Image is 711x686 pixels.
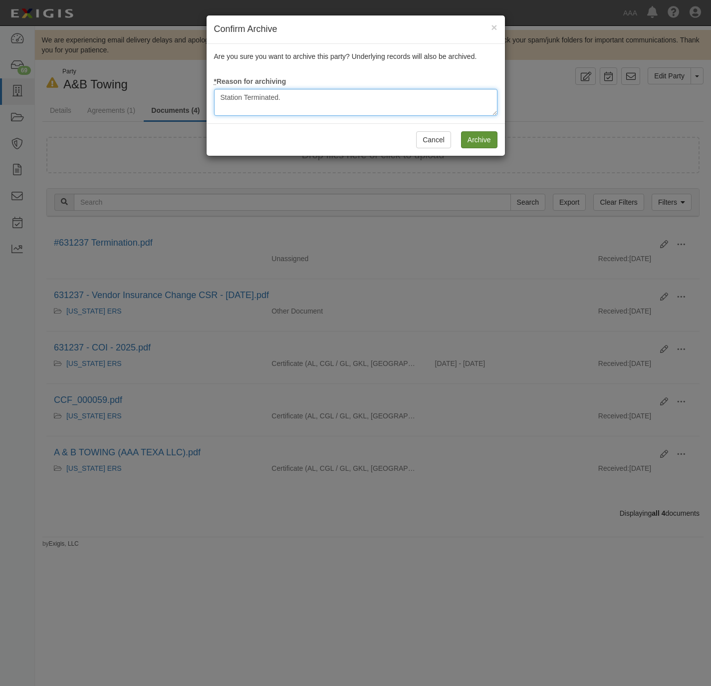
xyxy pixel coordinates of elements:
input: Archive [461,131,497,148]
button: Cancel [416,131,451,148]
button: Close [491,22,497,32]
div: Are you sure you want to archive this party? Underlying records will also be archived. [207,44,505,123]
label: Reason for archiving [214,76,286,86]
h4: Confirm Archive [214,23,497,36]
span: × [491,21,497,33]
abbr: required [214,77,217,85]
